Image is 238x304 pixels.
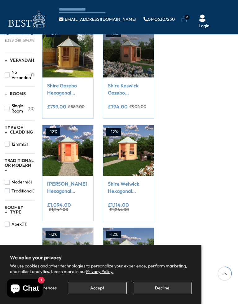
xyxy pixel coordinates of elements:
button: Traditional [5,187,37,196]
a: Shire Gazebo Hexagonal Summerhouse 6x6 12mm Cladding [47,82,88,96]
span: (2) [23,142,28,147]
a: Shire Welwick Hexagonal Gazebo Summerhouse 8x7 12mm Cladding [108,180,149,194]
a: Privacy Policy. [86,269,113,274]
div: -12% [46,231,60,238]
button: Single Room [5,101,34,116]
span: (10) [28,106,34,111]
a: [EMAIL_ADDRESS][DOMAIN_NAME] [59,17,136,21]
a: [PERSON_NAME] Hexagonal Gazebo Summerhouse 8x7 12mm Cladding [47,180,88,194]
img: User Icon [199,15,206,22]
span: Traditional [11,188,33,194]
span: (3) [33,188,37,194]
ins: £1,114.00 [108,202,129,207]
span: Roof By Type [5,205,24,215]
button: No Verandah [5,68,38,82]
img: logo [5,9,48,29]
span: Verandah [10,57,34,63]
span: Modern [11,179,27,185]
span: 12mm [11,142,23,147]
del: £889.00 [68,104,85,109]
button: 12mm [5,140,28,149]
span: 0 [184,15,190,20]
span: (11) [22,222,27,227]
a: 01406307230 [143,17,175,21]
ins: £799.00 [47,104,66,109]
span: Traditional or Modern [5,158,34,168]
p: We use cookies and other technologies to personalize your experience, perform marketing, and coll... [10,263,192,274]
ins: £1,094.00 [47,202,71,207]
div: -12% [106,128,121,136]
a: Login [199,23,209,29]
span: Apex [11,222,22,227]
button: Apex [5,220,27,229]
div: -12% [106,231,121,238]
del: £1,264.00 [109,207,129,212]
span: (10) [31,72,38,77]
img: Shire Gazebo Hexagonal Summerhouse 6x6 12mm Cladding - Best Shed [42,27,93,77]
span: Type of Cladding [5,125,33,135]
span: No Verandah [11,70,31,80]
del: £904.00 [129,104,146,109]
button: Accept [68,282,126,294]
span: Rooms [10,91,26,96]
button: Modern [5,178,32,187]
a: Shire Keswick Gazebo Hexagonal Summerhouse 6x6 12mm Cladding [108,82,149,96]
button: Decline [133,282,192,294]
div: Price [5,32,34,48]
inbox-online-store-chat: Shopify online store chat [5,279,45,299]
span: (6) [27,179,32,185]
div: £389.00 [5,37,20,43]
del: £1,244.00 [49,207,68,212]
ins: £794.00 [108,104,128,109]
div: -12% [46,128,60,136]
div: £1,694.99 [17,37,34,43]
a: 0 [181,16,187,23]
h2: We value your privacy [10,255,192,260]
span: Single Room [11,103,28,114]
